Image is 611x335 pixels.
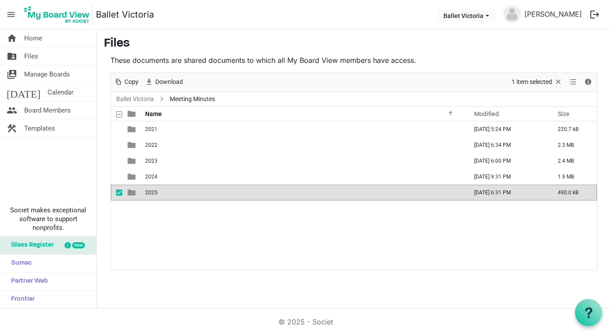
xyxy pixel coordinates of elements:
a: [PERSON_NAME] [521,5,585,23]
img: My Board View Logo [22,4,92,25]
span: Board Members [24,102,71,119]
span: people [7,102,17,119]
h3: Files [104,36,604,51]
td: checkbox [111,153,122,169]
span: folder_shared [7,47,17,65]
div: Clear selection [509,73,566,91]
span: construction [7,120,17,137]
td: February 06, 2024 6:00 PM column header Modified [465,153,549,169]
span: 2021 [145,126,157,132]
a: My Board View Logo [22,4,96,25]
td: August 27, 2025 6:31 PM column header Modified [465,185,549,200]
span: Home [24,29,42,47]
td: 2024 is template cell column header Name [143,169,465,185]
button: View dropdownbutton [567,76,578,87]
a: Ballet Victoria [114,94,156,105]
td: June 16, 2022 5:24 PM column header Modified [465,121,549,137]
span: Modified [474,110,499,117]
td: 2.3 MB is template cell column header Size [549,137,597,153]
span: Files [24,47,38,65]
span: Templates [24,120,55,137]
span: Name [145,110,162,117]
span: 2024 [145,174,157,180]
span: Societ makes exceptional software to support nonprofits. [4,206,92,232]
td: 2025 is template cell column header Name [143,185,465,200]
div: Copy [111,73,142,91]
span: menu [3,6,19,23]
td: 2022 is template cell column header Name [143,137,465,153]
td: 1.9 MB is template cell column header Size [549,169,597,185]
p: These documents are shared documents to which all My Board View members have access. [110,55,597,66]
span: 1 item selected [511,76,553,87]
td: is template cell column header type [122,121,143,137]
td: checkbox [111,137,122,153]
td: checkbox [111,121,122,137]
span: 2025 [145,189,157,196]
span: Sumac [7,255,32,272]
span: Download [154,76,184,87]
td: December 02, 2024 9:31 PM column header Modified [465,169,549,185]
button: Selection [510,76,564,87]
td: is template cell column header type [122,153,143,169]
span: home [7,29,17,47]
td: 2.4 MB is template cell column header Size [549,153,597,169]
td: checkbox [111,169,122,185]
span: Meeting Minutes [168,94,217,105]
a: © 2025 - Societ [278,317,333,326]
div: new [72,242,85,248]
a: Ballet Victoria [96,6,154,23]
td: 490.0 kB is template cell column header Size [549,185,597,200]
span: Manage Boards [24,66,70,83]
div: Download [142,73,186,91]
td: is template cell column header type [122,137,143,153]
button: logout [585,5,604,24]
span: [DATE] [7,84,40,101]
td: 2021 is template cell column header Name [143,121,465,137]
button: Download [143,76,185,87]
td: is template cell column header type [122,185,143,200]
button: Copy [113,76,140,87]
td: December 13, 2022 6:34 PM column header Modified [465,137,549,153]
span: Size [558,110,570,117]
span: Frontier [7,291,35,308]
span: Partner Web [7,273,48,290]
td: checkbox [111,185,122,200]
span: switch_account [7,66,17,83]
span: 2023 [145,158,157,164]
span: Calendar [48,84,73,101]
td: 220.7 kB is template cell column header Size [549,121,597,137]
span: 2022 [145,142,157,148]
span: Copy [124,76,139,87]
td: 2023 is template cell column header Name [143,153,465,169]
button: Ballet Victoria dropdownbutton [438,9,495,22]
span: Glass Register [7,237,54,254]
td: is template cell column header type [122,169,143,185]
img: no-profile-picture.svg [503,5,521,23]
button: Details [582,76,594,87]
div: View [566,73,581,91]
div: Details [581,73,596,91]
